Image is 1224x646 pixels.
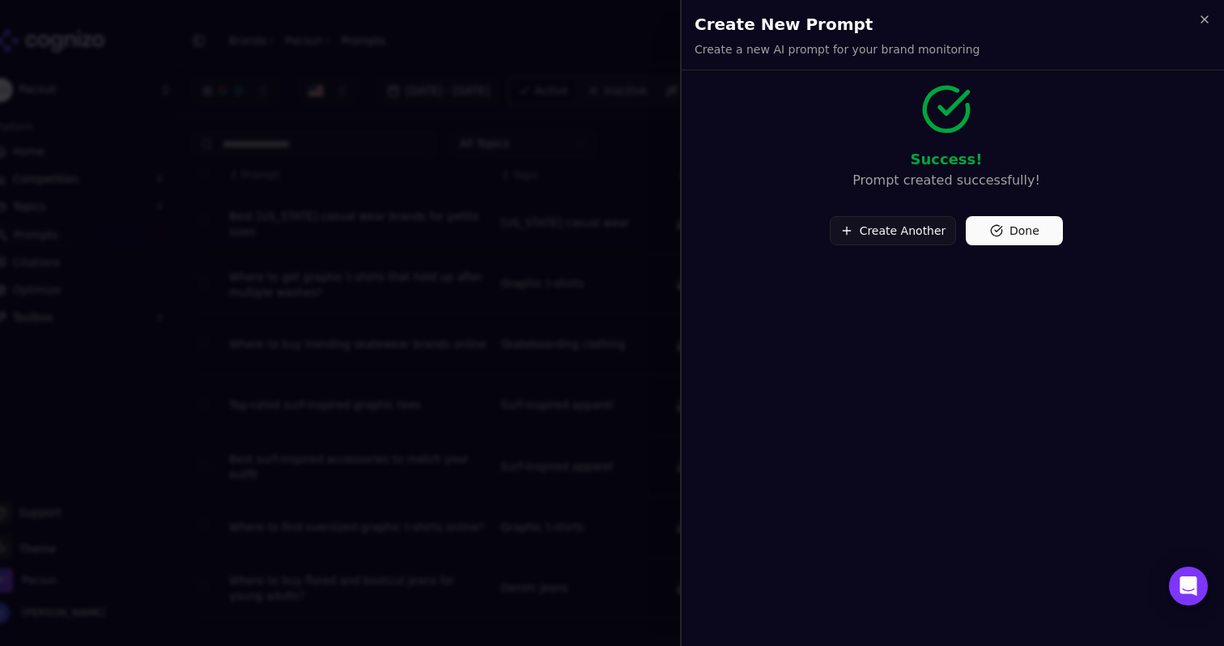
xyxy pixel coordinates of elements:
[695,13,1211,36] h2: Create New Prompt
[695,41,980,57] p: Create a new AI prompt for your brand monitoring
[695,171,1198,190] p: Prompt created successfully!
[695,148,1198,171] h3: Success!
[830,216,957,245] button: Create Another
[966,216,1063,245] button: Done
